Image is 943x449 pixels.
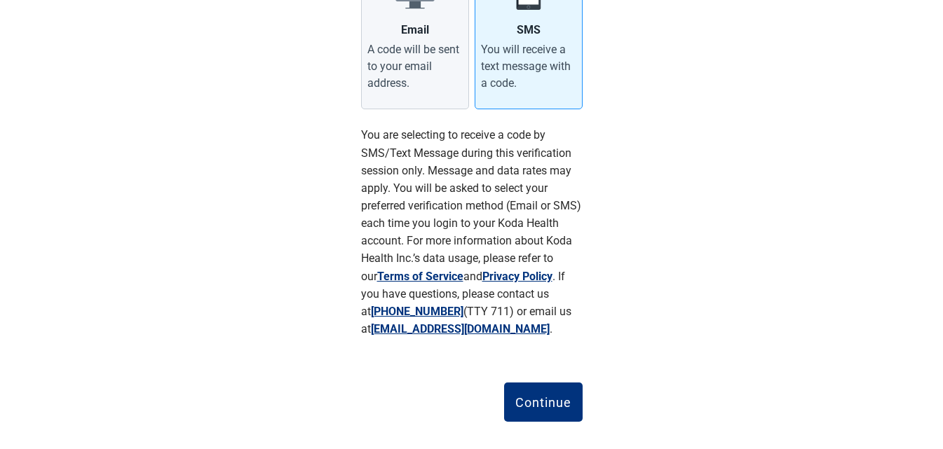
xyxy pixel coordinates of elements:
a: Terms of Service [377,270,463,283]
a: [EMAIL_ADDRESS][DOMAIN_NAME] [371,322,550,336]
div: SMS [517,22,541,39]
div: Continue [515,395,571,409]
p: You are selecting to receive a code by SMS/Text Message during this verification session only. Me... [361,126,583,338]
div: You will receive a text message with a code. [481,41,576,92]
div: Email [401,22,429,39]
a: Privacy Policy [482,270,552,283]
button: Continue [504,382,583,422]
a: [PHONE_NUMBER] [371,305,463,318]
div: A code will be sent to your email address. [367,41,463,92]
